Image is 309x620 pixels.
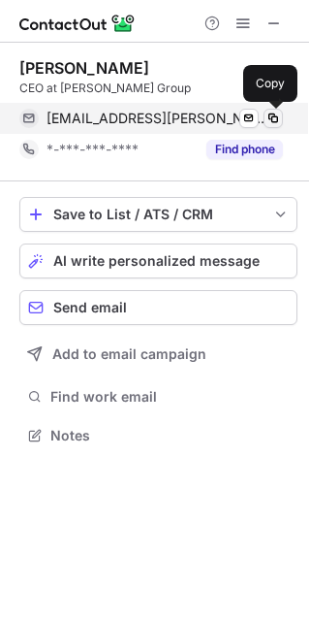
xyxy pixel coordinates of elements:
button: save-profile-one-click [19,197,297,232]
span: Notes [50,427,290,444]
div: CEO at [PERSON_NAME] Group [19,80,297,97]
button: Add to email campaign [19,337,297,372]
span: Find work email [50,388,290,406]
button: Find work email [19,383,297,410]
div: Save to List / ATS / CRM [53,207,263,222]
button: Notes [19,422,297,449]
button: AI write personalized message [19,244,297,278]
span: Send email [53,300,127,315]
button: Reveal Button [206,140,283,159]
img: ContactOut v5.3.10 [19,12,136,35]
span: Add to email campaign [52,346,206,362]
button: Send email [19,290,297,325]
span: AI write personalized message [53,253,260,269]
div: [PERSON_NAME] [19,58,149,78]
span: [EMAIL_ADDRESS][PERSON_NAME][DOMAIN_NAME] [46,110,268,127]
